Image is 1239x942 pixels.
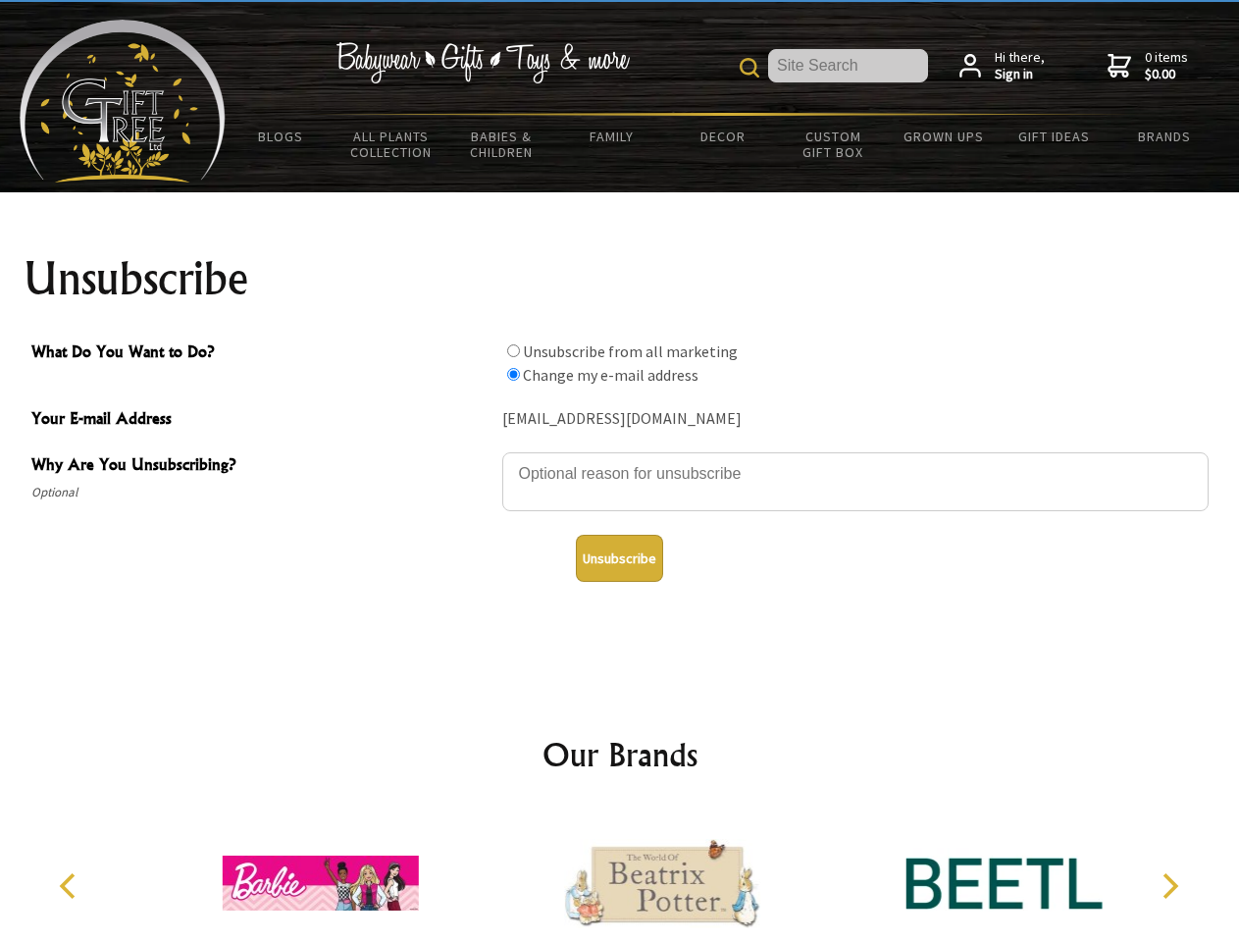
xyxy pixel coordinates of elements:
[507,368,520,381] input: What Do You Want to Do?
[1145,66,1188,83] strong: $0.00
[576,535,663,582] button: Unsubscribe
[1148,864,1191,908] button: Next
[740,58,759,78] img: product search
[959,49,1045,83] a: Hi there,Sign in
[31,406,492,435] span: Your E-mail Address
[20,20,226,183] img: Babyware - Gifts - Toys and more...
[523,365,698,385] label: Change my e-mail address
[31,481,492,504] span: Optional
[226,116,336,157] a: BLOGS
[667,116,778,157] a: Decor
[39,731,1201,778] h2: Our Brands
[999,116,1110,157] a: Gift Ideas
[507,344,520,357] input: What Do You Want to Do?
[49,864,92,908] button: Previous
[502,404,1209,435] div: [EMAIL_ADDRESS][DOMAIN_NAME]
[995,49,1045,83] span: Hi there,
[336,42,630,83] img: Babywear - Gifts - Toys & more
[778,116,889,173] a: Custom Gift Box
[523,341,738,361] label: Unsubscribe from all marketing
[31,452,492,481] span: Why Are You Unsubscribing?
[31,340,492,368] span: What Do You Want to Do?
[1110,116,1220,157] a: Brands
[502,452,1209,511] textarea: Why Are You Unsubscribing?
[768,49,928,82] input: Site Search
[557,116,668,157] a: Family
[24,255,1216,302] h1: Unsubscribe
[336,116,447,173] a: All Plants Collection
[1145,48,1188,83] span: 0 items
[1108,49,1188,83] a: 0 items$0.00
[995,66,1045,83] strong: Sign in
[888,116,999,157] a: Grown Ups
[446,116,557,173] a: Babies & Children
